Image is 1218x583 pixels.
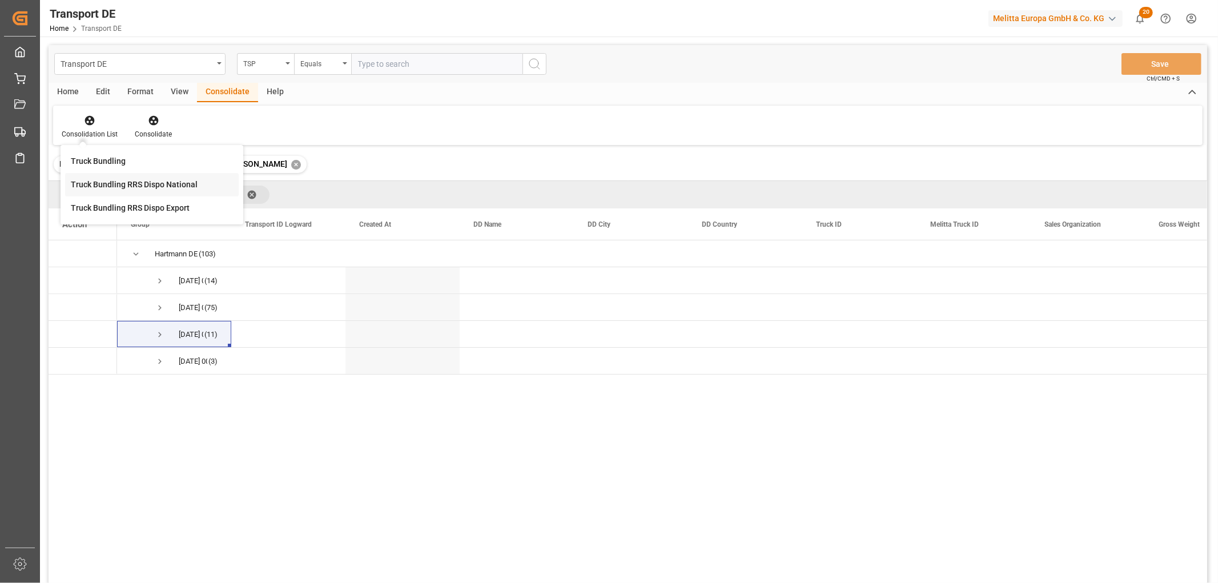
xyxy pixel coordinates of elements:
span: (3) [208,348,218,375]
div: Truck Bundling RRS Dispo National [71,179,198,191]
div: [DATE] 00:00:00 [179,321,203,348]
div: Edit [87,83,119,102]
div: Truck Bundling RRS Dispo Export [71,202,190,214]
div: Press SPACE to select this row. [49,240,117,267]
span: 20 [1139,7,1153,18]
span: Created At [359,220,391,228]
div: Hartmann DE [155,241,198,267]
a: Home [50,25,69,33]
input: Type to search [351,53,522,75]
div: Format [119,83,162,102]
span: (103) [199,241,216,267]
span: Truck ID [816,220,842,228]
div: Press SPACE to select this row. [49,321,117,348]
div: Press SPACE to select this row. [49,294,117,321]
div: Truck Bundling [71,155,126,167]
button: Melitta Europa GmbH & Co. KG [988,7,1127,29]
span: DD Name [473,220,501,228]
button: open menu [54,53,226,75]
span: (75) [204,295,218,321]
div: Help [258,83,292,102]
div: Equals [300,56,339,69]
div: Press SPACE to select this row. [49,267,117,294]
button: Help Center [1153,6,1179,31]
span: Filter : [59,159,83,168]
span: Transport ID Logward [245,220,312,228]
div: Melitta Europa GmbH & Co. KG [988,10,1123,27]
div: Transport DE [50,5,122,22]
button: open menu [294,53,351,75]
button: show 20 new notifications [1127,6,1153,31]
span: Ctrl/CMD + S [1147,74,1180,83]
div: Transport DE [61,56,213,70]
div: ✕ [291,160,301,170]
div: Home [49,83,87,102]
div: [DATE] 00:00:00 [179,295,203,321]
button: search button [522,53,546,75]
div: View [162,83,197,102]
span: (11) [204,321,218,348]
div: [DATE] 00:00:00 [179,268,203,294]
div: Consolidate [135,129,172,139]
div: Consolidation List [62,129,118,139]
span: [PERSON_NAME] [226,159,287,168]
span: Sales Organization [1044,220,1101,228]
span: DD City [588,220,610,228]
span: Melitta Truck ID [930,220,979,228]
button: Save [1121,53,1201,75]
div: TSP [243,56,282,69]
button: open menu [237,53,294,75]
div: [DATE] 00:00:00 [179,348,207,375]
div: Press SPACE to select this row. [49,348,117,375]
span: Gross Weight [1159,220,1200,228]
div: Consolidate [197,83,258,102]
span: DD Country [702,220,737,228]
span: (14) [204,268,218,294]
